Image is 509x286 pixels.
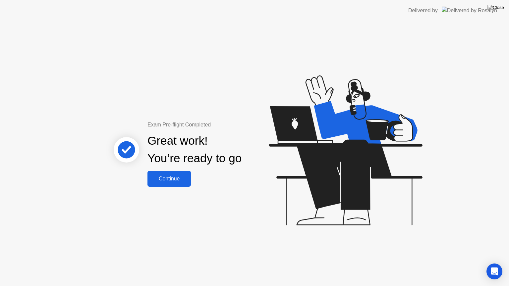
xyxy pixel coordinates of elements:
[147,171,191,187] button: Continue
[486,263,502,279] div: Open Intercom Messenger
[408,7,438,15] div: Delivered by
[487,5,504,10] img: Close
[147,132,242,167] div: Great work! You’re ready to go
[442,7,497,14] img: Delivered by Rosalyn
[147,121,284,129] div: Exam Pre-flight Completed
[149,176,189,182] div: Continue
